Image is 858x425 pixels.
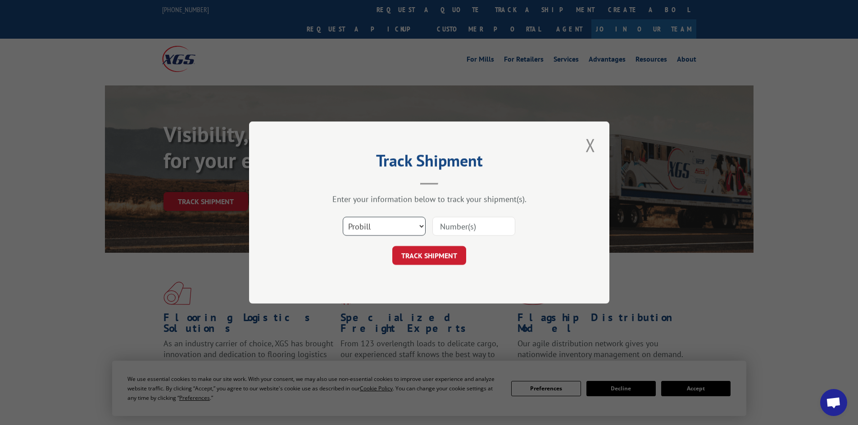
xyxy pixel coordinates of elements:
a: Open chat [820,389,847,416]
div: Enter your information below to track your shipment(s). [294,194,564,204]
button: Close modal [583,133,598,157]
button: TRACK SHIPMENT [392,246,466,265]
h2: Track Shipment [294,154,564,171]
input: Number(s) [432,217,515,236]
